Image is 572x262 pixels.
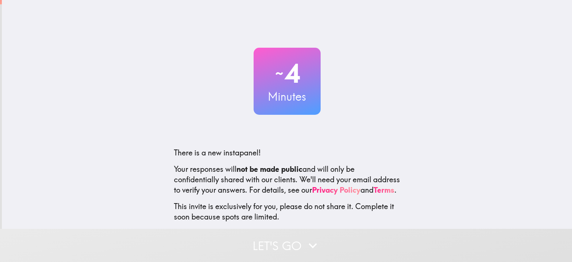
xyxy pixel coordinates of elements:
span: ~ [274,62,285,85]
h2: 4 [254,58,321,89]
p: This invite is exclusively for you, please do not share it. Complete it soon because spots are li... [174,201,400,222]
span: There is a new instapanel! [174,148,261,157]
a: [DOMAIN_NAME] [314,228,379,238]
p: Your responses will and will only be confidentially shared with our clients. We'll need your emai... [174,164,400,195]
h3: Minutes [254,89,321,104]
a: Terms [374,185,394,195]
b: not be made public [236,164,302,174]
a: Privacy Policy [312,185,360,195]
p: To learn more about Instapanel, check out . For questions or help, email us at . [174,228,400,259]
